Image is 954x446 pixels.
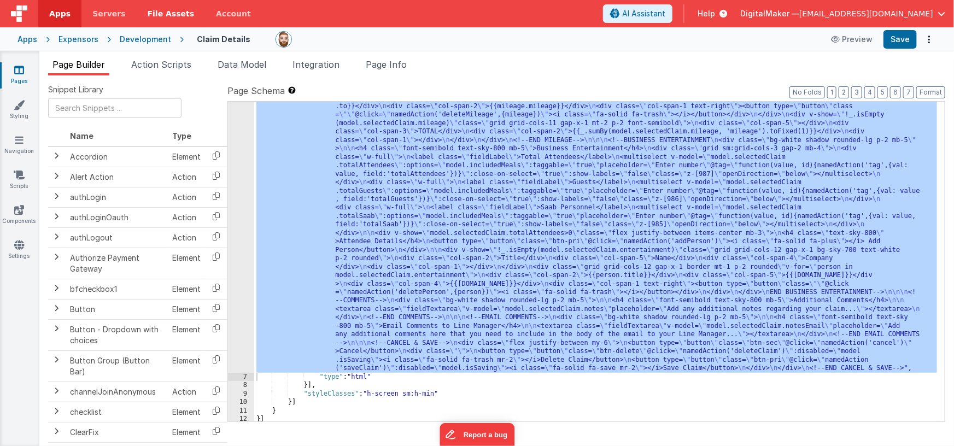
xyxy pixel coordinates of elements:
td: Element [168,279,205,299]
td: Element [168,319,205,350]
span: Apps [49,8,71,19]
span: Data Model [218,59,266,70]
td: Element [168,146,205,167]
span: Action Scripts [131,59,191,70]
button: Options [921,32,937,47]
button: 1 [827,86,836,98]
span: AI Assistant [622,8,665,19]
button: DigitalMaker — [EMAIL_ADDRESS][DOMAIN_NAME] [740,8,945,19]
span: Page Builder [52,59,105,70]
span: Servers [92,8,125,19]
td: Alert Action [66,167,168,187]
td: Action [168,382,205,402]
button: 5 [877,86,888,98]
td: authLogin [66,187,168,207]
td: Element [168,299,205,319]
div: Expensors [58,34,98,45]
td: Action [168,207,205,227]
span: Page Schema [227,84,285,97]
div: Apps [17,34,37,45]
button: Save [883,30,917,49]
td: authLoginOauth [66,207,168,227]
td: Action [168,187,205,207]
td: authLogout [66,227,168,248]
td: checklist [66,402,168,422]
span: Integration [292,59,340,70]
td: bfcheckbox1 [66,279,168,299]
td: Element [168,248,205,279]
button: Format [916,86,945,98]
td: Element [168,422,205,442]
span: Page Info [366,59,407,70]
button: 4 [864,86,875,98]
td: ClearFix [66,422,168,442]
td: Action [168,227,205,248]
button: 7 [903,86,914,98]
span: [EMAIL_ADDRESS][DOMAIN_NAME] [799,8,933,19]
span: DigitalMaker — [740,8,799,19]
span: File Assets [148,8,195,19]
div: 12 [228,415,254,423]
button: 2 [839,86,849,98]
div: 8 [228,381,254,389]
div: 7 [228,373,254,381]
div: 11 [228,407,254,415]
h4: Claim Details [197,35,250,43]
td: Element [168,350,205,382]
td: Authorize Payment Gateway [66,248,168,279]
td: Button [66,299,168,319]
button: AI Assistant [603,4,672,23]
td: Element [168,402,205,422]
span: Type [172,131,191,140]
iframe: Marker.io feedback button [440,423,514,446]
button: Preview [824,31,879,48]
img: 338b8ff906eeea576da06f2fc7315c1b [276,32,291,47]
button: No Folds [789,86,825,98]
td: channelJoinAnonymous [66,382,168,402]
td: Accordion [66,146,168,167]
td: Button - Dropdown with choices [66,319,168,350]
span: Help [698,8,715,19]
td: Button Group (Button Bar) [66,350,168,382]
div: Development [120,34,171,45]
div: 9 [228,390,254,398]
td: Action [168,167,205,187]
span: Snippet Library [48,84,103,95]
button: 6 [890,86,901,98]
div: 10 [228,398,254,406]
button: 3 [851,86,862,98]
input: Search Snippets ... [48,98,182,118]
span: Name [70,131,93,140]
